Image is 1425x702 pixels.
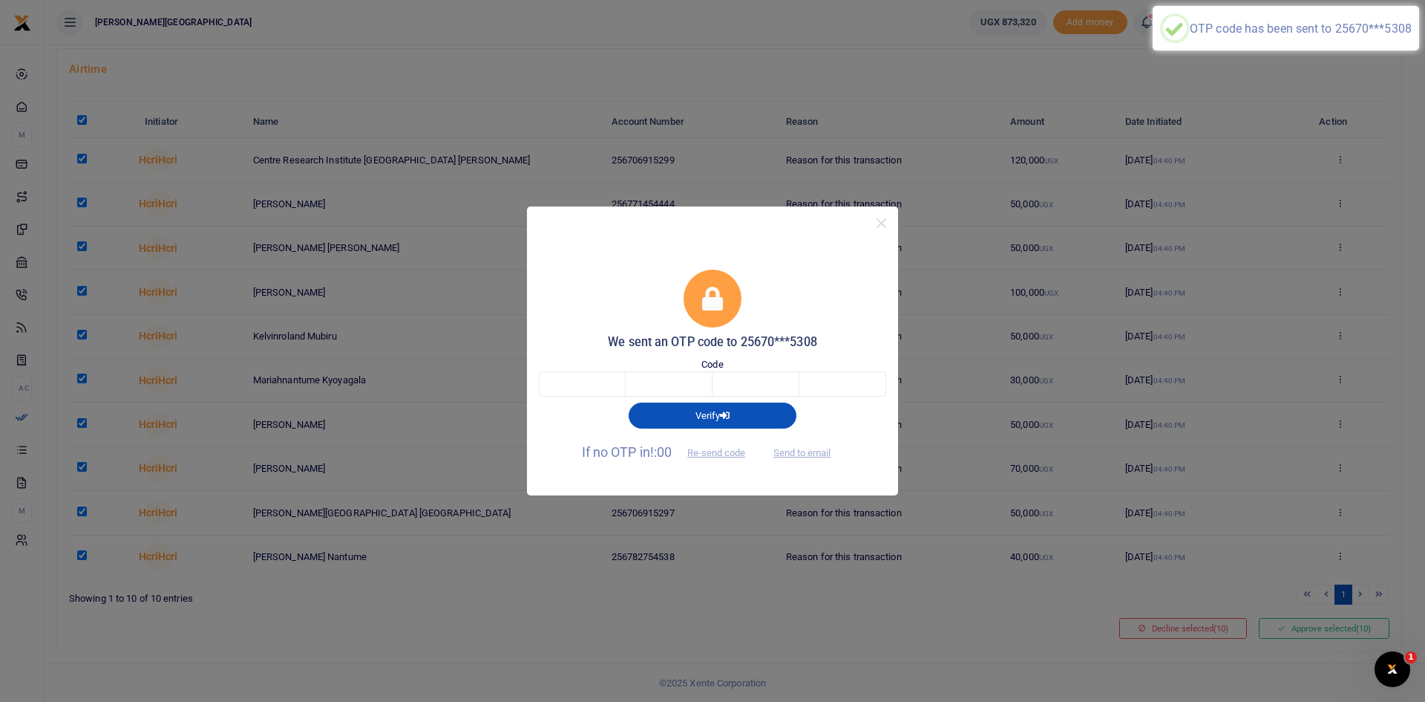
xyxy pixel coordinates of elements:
div: OTP code has been sent to 25670***5308 [1190,22,1412,36]
span: If no OTP in [582,444,759,460]
span: 1 [1405,651,1417,663]
span: !:00 [650,444,672,460]
iframe: Intercom live chat [1375,651,1410,687]
label: Code [701,357,723,372]
h5: We sent an OTP code to 25670***5308 [539,335,886,350]
button: Close [871,212,892,234]
button: Verify [629,403,796,428]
